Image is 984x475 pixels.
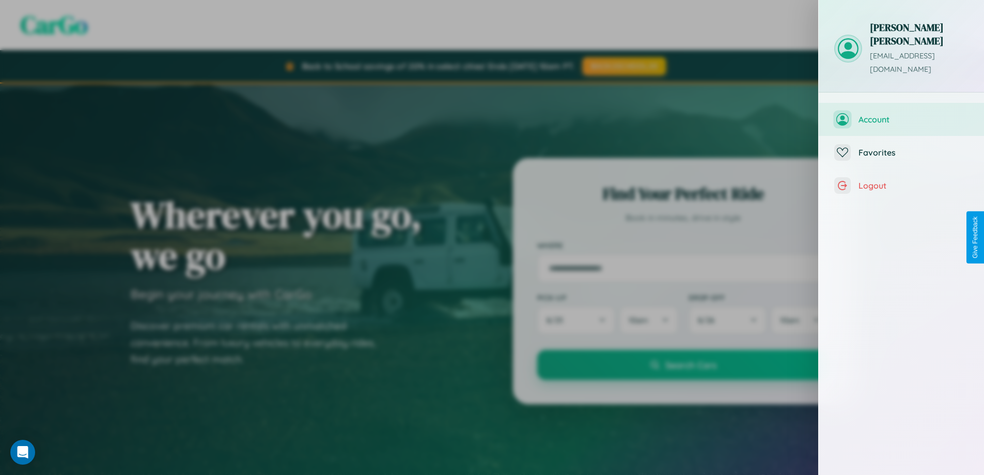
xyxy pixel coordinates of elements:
span: Logout [858,180,969,191]
button: Logout [819,169,984,202]
p: [EMAIL_ADDRESS][DOMAIN_NAME] [870,50,969,76]
div: Open Intercom Messenger [10,440,35,465]
span: Favorites [858,147,969,158]
h3: [PERSON_NAME] [PERSON_NAME] [870,21,969,48]
span: Account [858,114,969,125]
div: Give Feedback [972,217,979,258]
button: Favorites [819,136,984,169]
button: Account [819,103,984,136]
